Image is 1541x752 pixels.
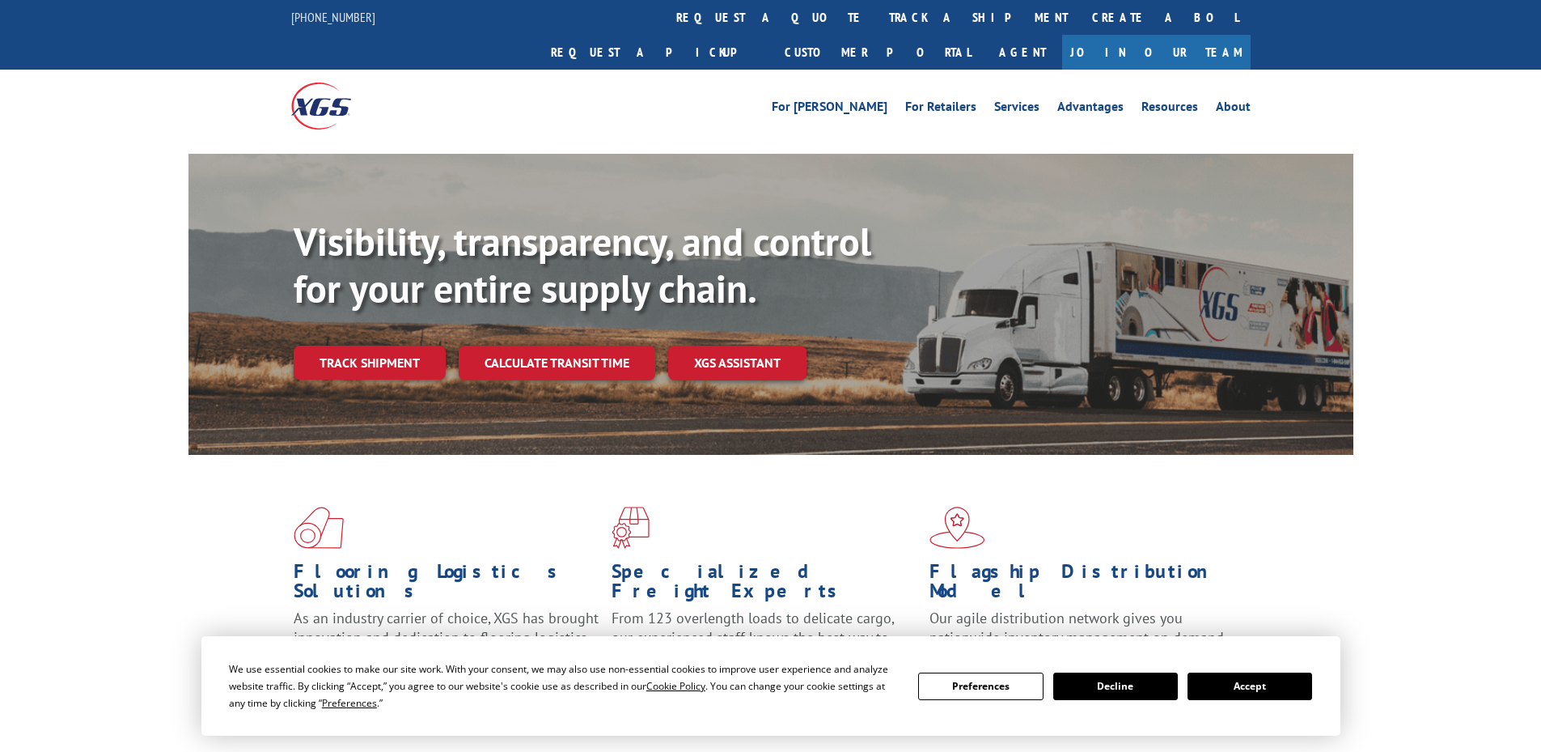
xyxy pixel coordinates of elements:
img: xgs-icon-total-supply-chain-intelligence-red [294,507,344,549]
h1: Flooring Logistics Solutions [294,562,599,609]
a: About [1216,100,1251,118]
a: Advantages [1057,100,1124,118]
div: We use essential cookies to make our site work. With your consent, we may also use non-essential ... [229,661,899,712]
button: Decline [1053,673,1178,700]
a: Join Our Team [1062,35,1251,70]
a: XGS ASSISTANT [668,346,806,380]
p: From 123 overlength loads to delicate cargo, our experienced staff knows the best way to move you... [612,609,917,681]
b: Visibility, transparency, and control for your entire supply chain. [294,216,871,313]
a: Track shipment [294,346,446,380]
a: Calculate transit time [459,346,655,380]
a: Agent [983,35,1062,70]
a: Customer Portal [773,35,983,70]
span: As an industry carrier of choice, XGS has brought innovation and dedication to flooring logistics... [294,609,599,666]
span: Preferences [322,696,377,710]
button: Accept [1188,673,1312,700]
button: Preferences [918,673,1043,700]
a: For Retailers [905,100,976,118]
span: Cookie Policy [646,679,705,693]
div: Cookie Consent Prompt [201,636,1340,736]
a: Services [994,100,1039,118]
img: xgs-icon-focused-on-flooring-red [612,507,650,549]
a: Resources [1141,100,1198,118]
span: Our agile distribution network gives you nationwide inventory management on demand. [929,609,1227,647]
img: xgs-icon-flagship-distribution-model-red [929,507,985,549]
a: For [PERSON_NAME] [772,100,887,118]
h1: Flagship Distribution Model [929,562,1235,609]
a: [PHONE_NUMBER] [291,9,375,25]
h1: Specialized Freight Experts [612,562,917,609]
a: Request a pickup [539,35,773,70]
